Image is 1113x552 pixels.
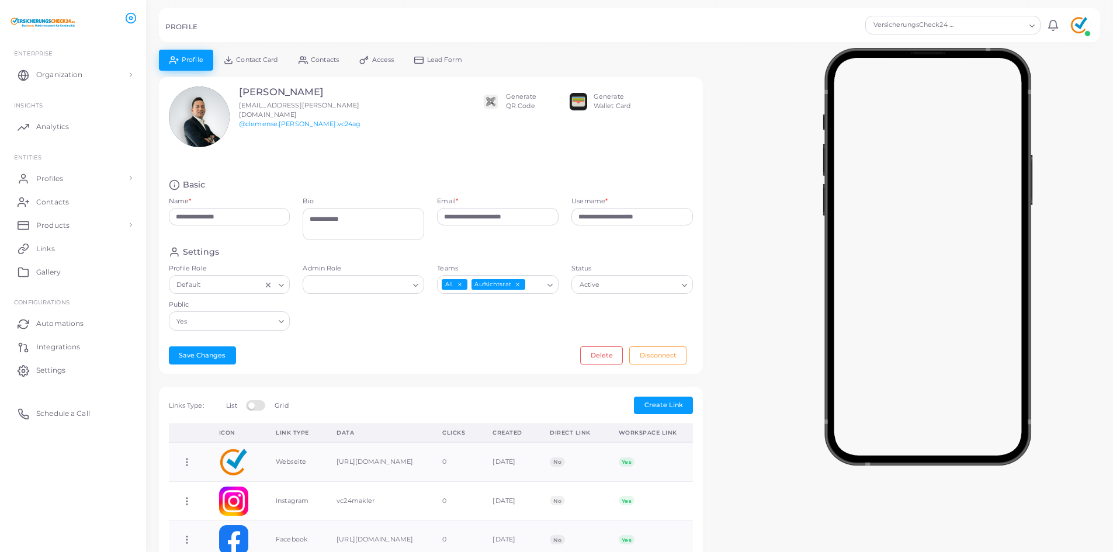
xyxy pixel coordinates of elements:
[429,442,480,481] td: 0
[219,429,250,437] div: Icon
[493,429,524,437] div: Created
[236,57,278,63] span: Contact Card
[303,275,424,294] div: Search for option
[169,311,290,330] div: Search for option
[303,264,424,273] label: Admin Role
[275,401,288,411] label: Grid
[629,346,686,364] button: Disconnect
[456,280,464,289] button: Deselect All
[619,457,634,467] span: Yes
[1064,13,1094,37] a: avatar
[36,244,55,254] span: Links
[36,342,80,352] span: Integrations
[14,154,41,161] span: ENTITIES
[865,16,1041,34] div: Search for option
[482,93,500,110] img: qr2.png
[36,121,69,132] span: Analytics
[9,312,137,335] a: Automations
[36,173,63,184] span: Profiles
[36,267,61,277] span: Gallery
[823,48,1032,466] img: phone-mock.b55596b7.png
[571,197,608,206] label: Username
[644,401,683,409] span: Create Link
[219,447,248,477] img: 0f5e9fd4-d1c5-47c3-8871-fd6059dd1637-1748355213277.png
[550,429,593,437] div: Direct Link
[308,279,408,291] input: Search for option
[437,275,559,294] div: Search for option
[442,279,467,290] span: All
[36,318,84,329] span: Automations
[9,166,137,190] a: Profiles
[36,197,69,207] span: Contacts
[190,315,274,328] input: Search for option
[264,280,272,289] button: Clear Selected
[169,346,236,364] button: Save Changes
[203,279,262,291] input: Search for option
[9,237,137,260] a: Links
[580,346,623,364] button: Delete
[442,429,467,437] div: Clicks
[324,481,429,520] td: vc24makler
[437,197,458,206] label: Email
[372,57,394,63] span: Access
[480,481,537,520] td: [DATE]
[437,264,559,273] label: Teams
[165,23,197,31] h5: PROFILE
[175,315,189,328] span: Yes
[526,279,543,291] input: Search for option
[958,19,1025,32] input: Search for option
[9,63,137,86] a: Organization
[239,101,359,119] span: [EMAIL_ADDRESS][PERSON_NAME][DOMAIN_NAME]
[550,535,564,544] span: No
[182,57,203,63] span: Profile
[9,359,137,382] a: Settings
[276,429,311,437] div: Link Type
[169,275,290,294] div: Search for option
[175,279,202,291] span: Default
[183,247,219,258] h4: Settings
[36,365,65,376] span: Settings
[570,93,587,110] img: apple-wallet.png
[169,300,290,310] label: Public
[169,424,206,442] th: Action
[427,57,462,63] span: Lead Form
[872,19,956,31] span: VersicherungsCheck24 AG
[226,401,237,411] label: List
[578,279,601,291] span: Active
[36,70,82,80] span: Organization
[169,197,192,206] label: Name
[14,298,70,305] span: Configurations
[36,220,70,231] span: Products
[337,429,417,437] div: Data
[9,260,137,283] a: Gallery
[169,264,290,273] label: Profile Role
[36,408,90,419] span: Schedule a Call
[9,402,137,425] a: Schedule a Call
[571,275,693,294] div: Search for option
[471,279,525,290] span: Aufsichtsrat
[183,179,206,190] h4: Basic
[480,442,537,481] td: [DATE]
[263,442,324,481] td: Webseite
[9,213,137,237] a: Products
[311,57,339,63] span: Contacts
[239,86,380,98] h3: [PERSON_NAME]
[219,487,248,516] img: instagram.png
[602,279,677,291] input: Search for option
[619,535,634,544] span: Yes
[571,264,693,273] label: Status
[1067,13,1091,37] img: avatar
[169,401,204,409] span: Links Type:
[594,92,630,111] div: Generate Wallet Card
[9,115,137,138] a: Analytics
[514,280,522,289] button: Deselect Aufsichtsrat
[619,496,634,505] span: Yes
[14,50,53,57] span: Enterprise
[619,429,680,437] div: Workspace Link
[9,190,137,213] a: Contacts
[11,11,75,33] img: logo
[324,442,429,481] td: [URL][DOMAIN_NAME]
[263,481,324,520] td: Instagram
[239,120,360,128] a: @clemense.[PERSON_NAME].vc24ag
